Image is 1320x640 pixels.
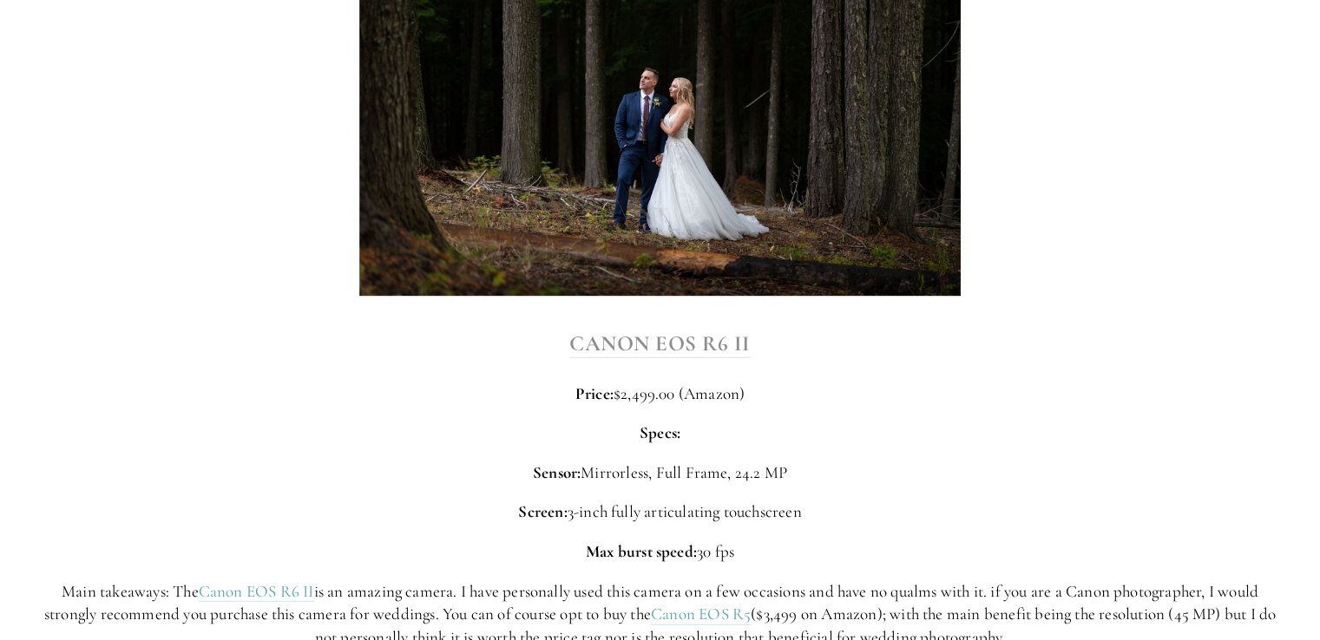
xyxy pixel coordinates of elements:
p: Mirrorless, Full Frame, 24.2 MP [43,461,1277,485]
a: Canon EOS R5 [651,604,751,625]
p: $2,499.00 (Amazon) [43,382,1277,406]
strong: Max burst speed: [586,541,697,561]
strong: Canon EOS R6 II [569,330,751,356]
strong: Specs: [640,422,680,442]
a: Canon EOS R6 II [569,330,751,358]
strong: Price: [575,383,614,403]
p: 3-inch fully articulating touchscreen [43,500,1277,524]
strong: Sensor: [533,462,581,482]
a: Canon EOS R6 II [199,581,314,603]
p: 30 fps [43,540,1277,564]
strong: Screen: [518,501,567,521]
